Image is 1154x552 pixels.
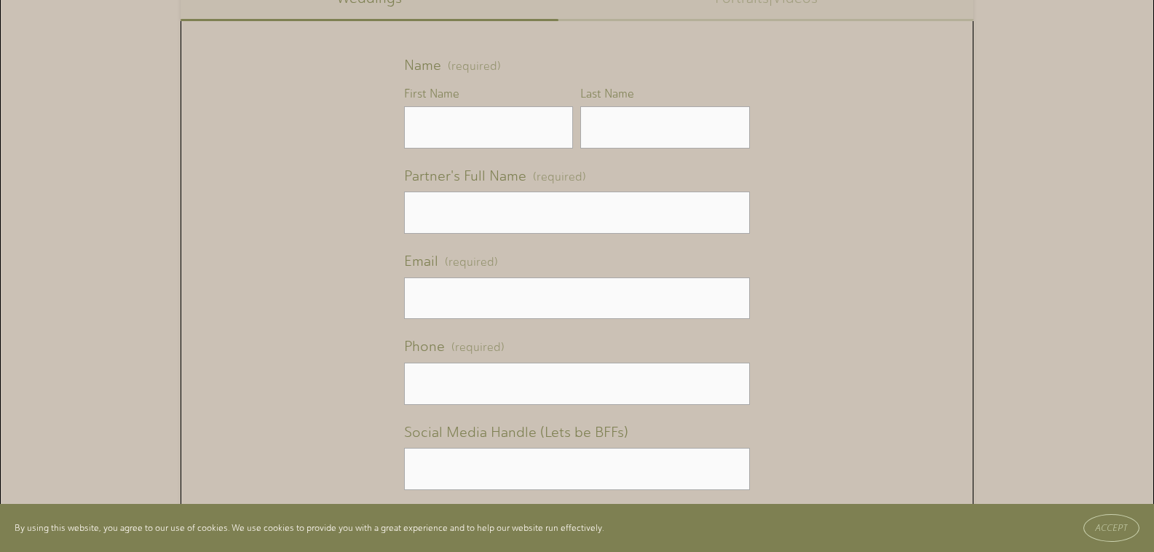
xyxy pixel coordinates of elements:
div: Last Name [580,84,749,106]
span: Name [404,52,441,79]
span: Email [404,248,438,275]
div: First Name [404,84,573,106]
span: (required) [533,167,586,188]
span: Phone [404,334,445,360]
span: Social Media Handle (Lets be BFFs) [404,419,628,446]
p: By using this website, you agree to our use of cookies. We use cookies to provide you with a grea... [15,520,604,536]
span: (required) [445,252,498,273]
span: Partner's Full Name [404,163,526,189]
span: (required) [451,342,505,353]
span: (required) [448,60,501,72]
button: Accept [1083,514,1139,542]
span: Accept [1095,523,1128,533]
